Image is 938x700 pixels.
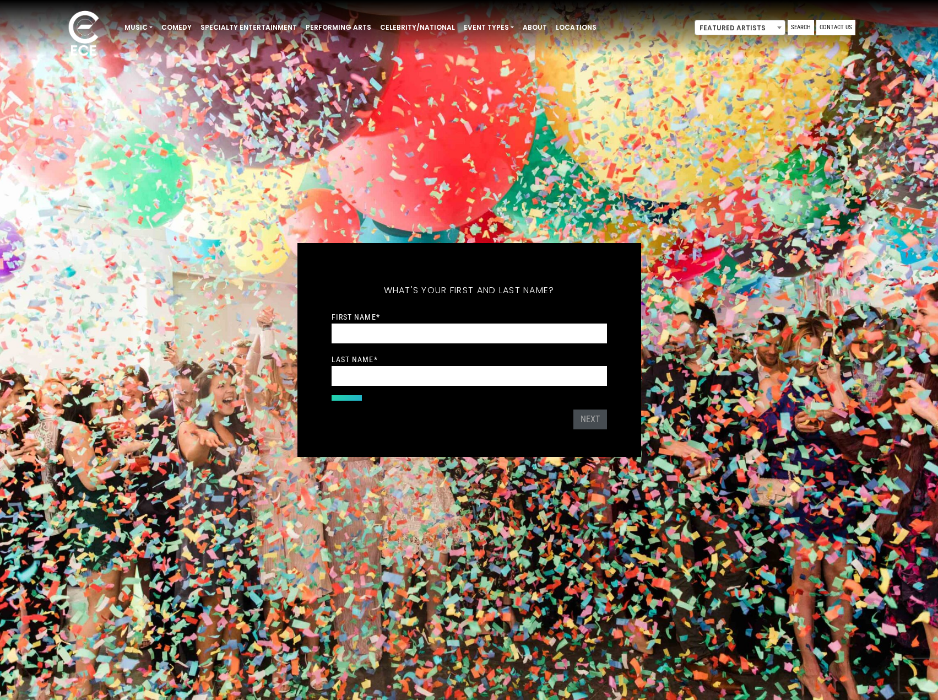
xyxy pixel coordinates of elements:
[695,20,785,36] span: Featured Artists
[459,18,518,37] a: Event Types
[788,20,814,35] a: Search
[196,18,301,37] a: Specialty Entertainment
[120,18,157,37] a: Music
[332,354,378,364] label: Last Name
[56,8,111,61] img: ece_new_logo_whitev2-1.png
[301,18,376,37] a: Performing Arts
[551,18,601,37] a: Locations
[695,20,785,35] span: Featured Artists
[816,20,855,35] a: Contact Us
[518,18,551,37] a: About
[332,271,607,310] h5: What's your first and last name?
[376,18,459,37] a: Celebrity/National
[332,312,380,322] label: First Name
[157,18,196,37] a: Comedy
